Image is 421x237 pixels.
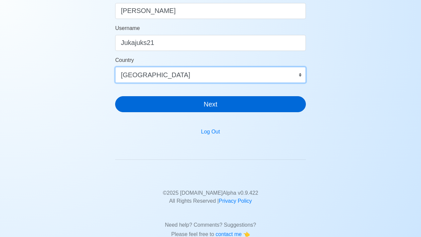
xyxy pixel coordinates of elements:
button: Next [115,96,306,112]
a: Privacy Policy [219,198,252,204]
input: Ex. donaldcris [115,35,306,51]
input: Your Fullname [115,3,306,19]
button: Log Out [197,125,224,138]
span: point [243,231,250,237]
p: Need help? Comments? Suggestions? [120,213,301,229]
span: contact me [216,231,243,237]
p: © 2025 [DOMAIN_NAME] Alpha v 0.9.422 All Rights Reserved | [120,181,301,205]
label: Country [115,56,134,64]
span: Username [115,25,140,31]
